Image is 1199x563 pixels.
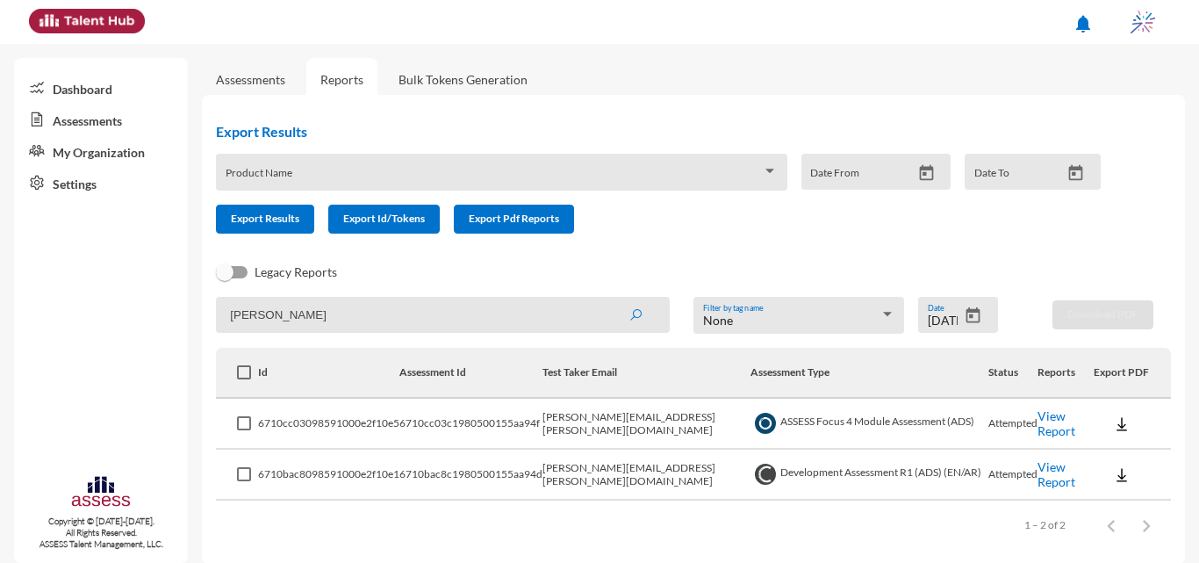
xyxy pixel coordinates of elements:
[14,516,188,550] p: Copyright © [DATE]-[DATE]. All Rights Reserved. ASSESS Talent Management, LLC.
[399,348,542,399] th: Assessment Id
[14,167,188,198] a: Settings
[750,450,989,501] td: Development Assessment R1 (ADS) (EN/AR)
[542,348,750,399] th: Test Taker Email
[70,474,131,512] img: assesscompany-logo.png
[958,307,988,325] button: Open calendar
[750,399,989,450] td: ASSESS Focus 4 Module Assessment (ADS)
[1060,164,1091,183] button: Open calendar
[231,212,299,225] span: Export Results
[1037,408,1075,438] a: View Report
[454,205,574,234] button: Export Pdf Reports
[216,72,285,87] a: Assessments
[1067,307,1138,321] span: Download PDF
[1073,13,1094,34] mat-icon: notifications
[258,450,399,501] td: 6710bac8098591000e2f10e1
[258,399,399,450] td: 6710cc03098591000e2f10e5
[988,399,1037,450] td: Attempted
[703,313,733,328] span: None
[306,58,377,101] a: Reports
[384,58,542,101] a: Bulk Tokens Generation
[399,399,542,450] td: 6710cc03c1980500155aa94f
[469,212,559,225] span: Export Pdf Reports
[399,450,542,501] td: 6710bac8c1980500155aa94d
[1094,508,1129,543] button: Previous page
[14,72,188,104] a: Dashboard
[328,205,440,234] button: Export Id/Tokens
[1094,348,1171,399] th: Export PDF
[1037,459,1075,489] a: View Report
[1024,518,1066,531] div: 1 – 2 of 2
[542,399,750,450] td: [PERSON_NAME][EMAIL_ADDRESS][PERSON_NAME][DOMAIN_NAME]
[14,104,188,135] a: Assessments
[216,205,314,234] button: Export Results
[988,450,1037,501] td: Attempted
[750,348,989,399] th: Assessment Type
[1129,508,1164,543] button: Next page
[216,123,1115,140] h2: Export Results
[911,164,942,183] button: Open calendar
[1052,300,1153,329] button: Download PDF
[14,135,188,167] a: My Organization
[216,297,670,333] input: Search by name, token, assessment type, etc.
[343,212,425,225] span: Export Id/Tokens
[542,450,750,501] td: [PERSON_NAME][EMAIL_ADDRESS][PERSON_NAME][DOMAIN_NAME]
[255,262,337,283] span: Legacy Reports
[258,348,399,399] th: Id
[988,348,1037,399] th: Status
[216,501,1171,550] mat-paginator: Select page
[1037,348,1094,399] th: Reports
